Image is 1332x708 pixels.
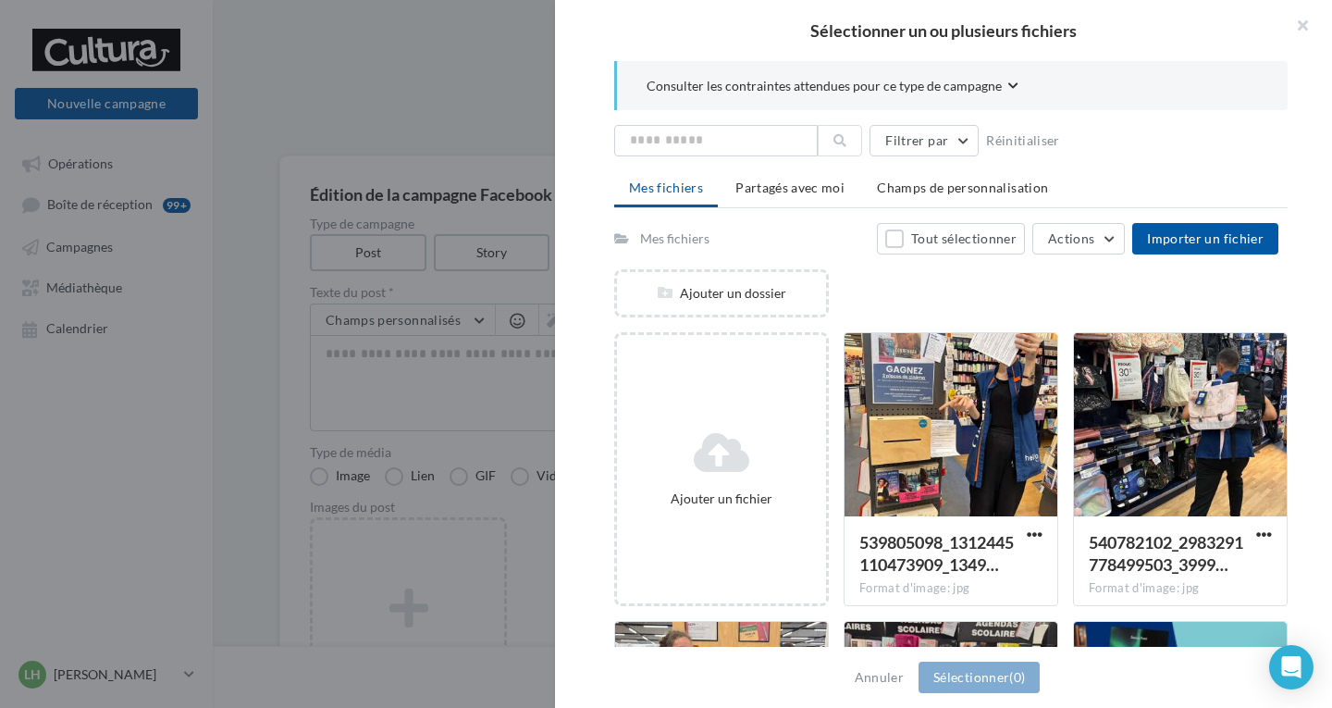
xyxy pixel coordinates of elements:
button: Importer un fichier [1132,223,1278,255]
button: Filtrer par [869,125,979,156]
button: Tout sélectionner [877,223,1025,255]
div: Ajouter un dossier [617,284,826,303]
span: Mes fichiers [629,180,703,195]
button: Sélectionner(0) [919,662,1040,693]
h2: Sélectionner un ou plusieurs fichiers [585,22,1302,39]
span: Actions [1048,230,1094,246]
div: Open Intercom Messenger [1269,645,1313,689]
div: Mes fichiers [640,230,709,248]
div: Format d'image: jpg [1089,580,1272,597]
span: Partagés avec moi [735,180,845,195]
span: Importer un fichier [1147,230,1264,246]
button: Réinitialiser [979,130,1067,152]
span: 540782102_2983291778499503_399981489780603758_n [1089,532,1243,575]
div: Ajouter un fichier [624,490,819,508]
button: Actions [1032,223,1125,255]
span: Consulter les contraintes attendues pour ce type de campagne [647,77,1002,95]
span: (0) [1009,669,1025,685]
span: 539805098_1312445110473909_1349403156966598964_n [859,532,1014,575]
div: Format d'image: jpg [859,580,1042,597]
span: Champs de personnalisation [877,180,1048,195]
button: Annuler [847,666,911,689]
button: Consulter les contraintes attendues pour ce type de campagne [647,76,1018,99]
